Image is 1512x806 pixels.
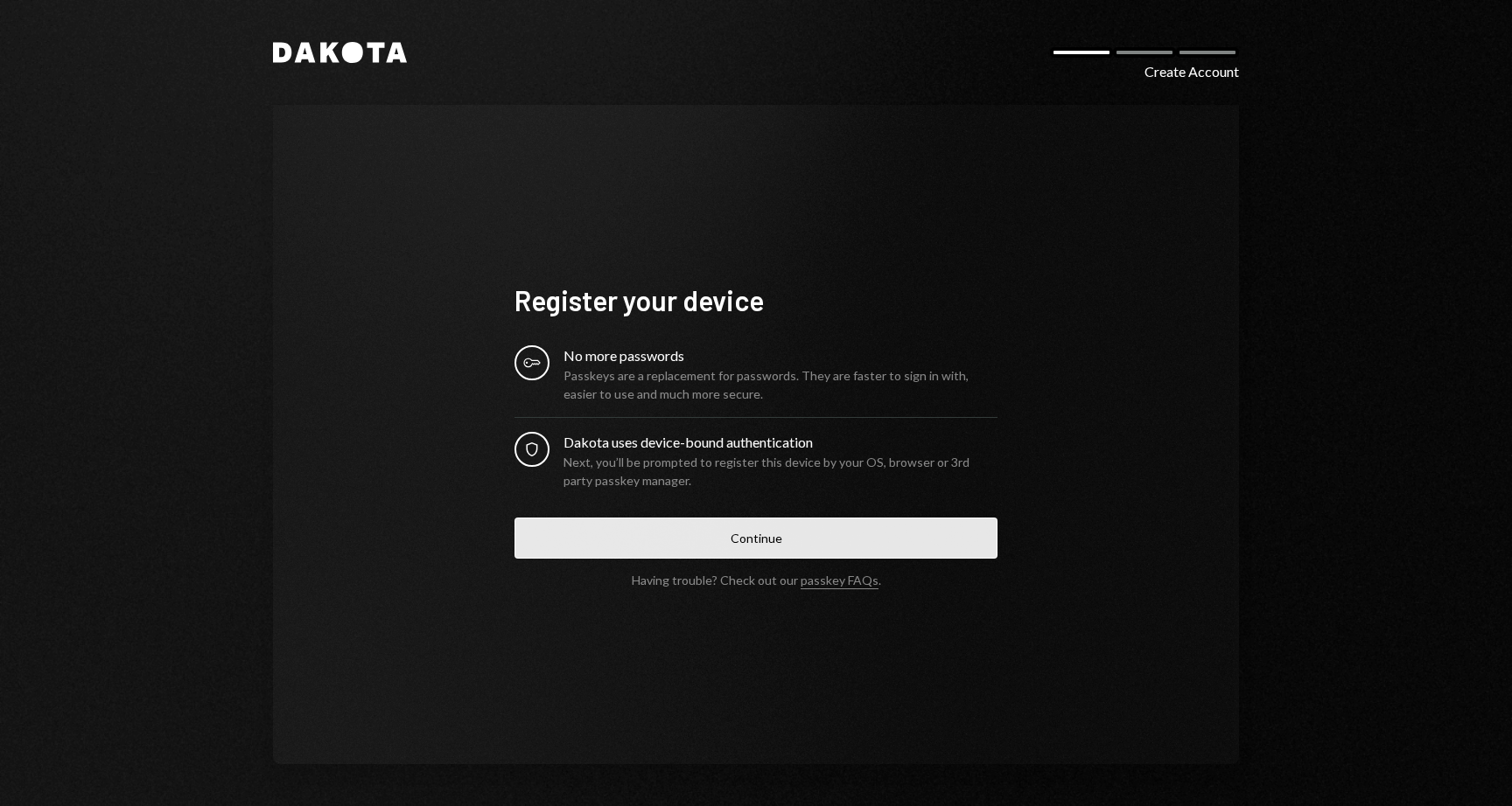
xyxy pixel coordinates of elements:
[514,518,997,559] button: Continue
[563,366,997,403] div: Passkeys are a replacement for passwords. They are faster to sign in with, easier to use and much...
[563,453,997,490] div: Next, you’ll be prompted to register this device by your OS, browser or 3rd party passkey manager.
[563,432,997,453] div: Dakota uses device-bound authentication
[563,345,997,366] div: No more passwords
[1144,61,1239,82] div: Create Account
[514,282,997,317] h1: Register your device
[801,573,878,589] a: passkey FAQs
[632,573,881,587] div: Having trouble? Check out our .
